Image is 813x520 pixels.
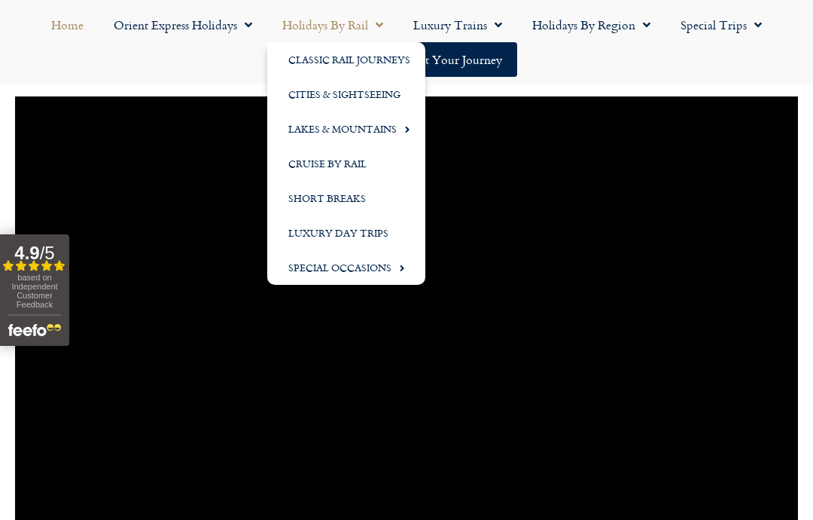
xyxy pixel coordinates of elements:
a: Cities & Sightseeing [267,77,425,112]
a: Holidays by Rail [267,8,398,42]
a: Special Trips [665,8,777,42]
a: Luxury Trains [398,8,517,42]
a: Cruise by Rail [267,146,425,181]
a: Short Breaks [267,181,425,216]
a: Luxury Day Trips [267,216,425,250]
a: Start your Journey [391,42,517,77]
a: Classic Rail Journeys [267,42,425,77]
a: Orient Express Holidays [99,8,267,42]
a: Holidays by Region [517,8,665,42]
nav: Menu [8,8,805,77]
a: Home [36,8,99,42]
a: Lakes & Mountains [267,112,425,146]
a: Special Occasions [267,250,425,285]
ul: Holidays by Rail [267,42,425,285]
